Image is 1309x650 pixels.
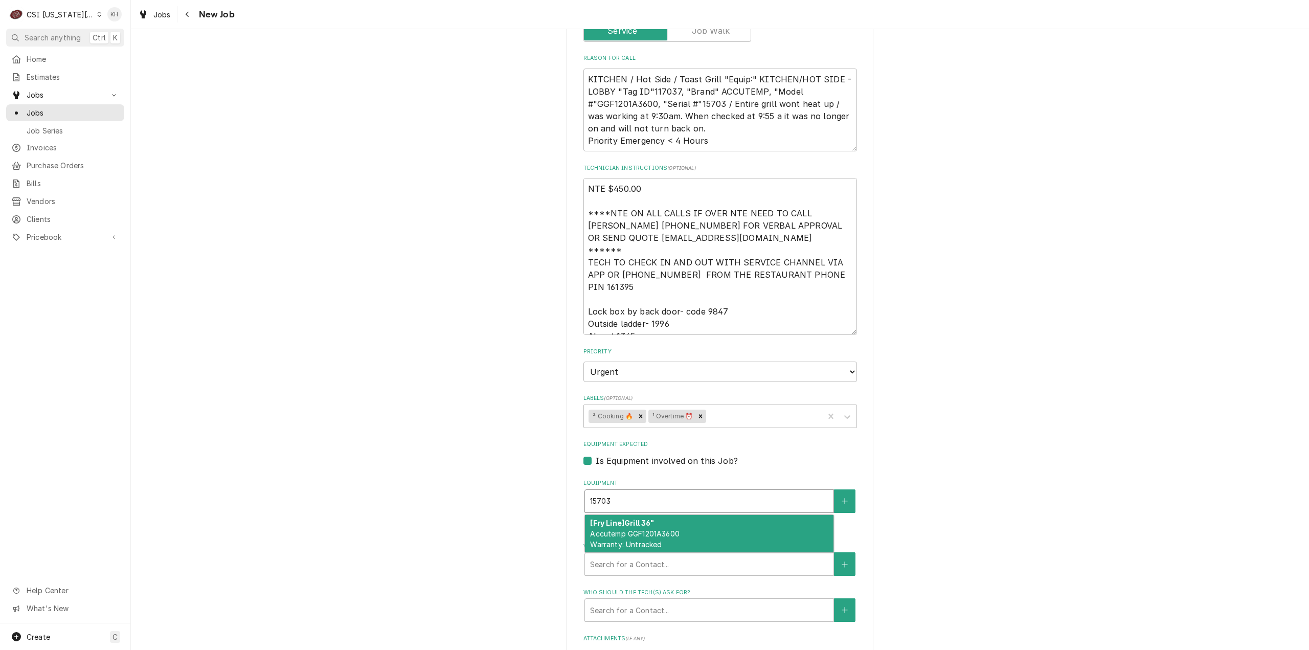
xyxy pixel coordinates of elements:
span: Purchase Orders [27,160,119,171]
button: Search anythingCtrlK [6,29,124,47]
div: Who should the tech(s) ask for? [583,589,857,622]
a: Jobs [134,6,175,23]
label: Who called in this service? [583,543,857,551]
span: K [113,32,118,43]
div: KH [107,7,122,21]
label: Attachments [583,635,857,643]
a: Go to Jobs [6,86,124,103]
a: Purchase Orders [6,157,124,174]
button: Navigate back [179,6,196,23]
div: Remove ² Cooking 🔥 [635,410,646,423]
span: Clients [27,214,119,225]
a: Home [6,51,124,68]
a: Invoices [6,139,124,156]
label: Technician Instructions [583,164,857,172]
svg: Create New Contact [842,561,848,568]
span: Search anything [25,32,81,43]
span: Ctrl [93,32,106,43]
label: Labels [583,394,857,402]
a: Clients [6,211,124,228]
a: Estimates [6,69,124,85]
span: New Job [196,8,235,21]
div: Labels [583,394,857,428]
label: Priority [583,348,857,356]
a: Vendors [6,193,124,210]
label: Who should the tech(s) ask for? [583,589,857,597]
span: What's New [27,603,118,614]
span: Jobs [27,89,104,100]
textarea: NTE $450.00 ****NTE ON ALL CALLS IF OVER NTE NEED TO CALL [PERSON_NAME] [PHONE_NUMBER] FOR VERBAL... [583,178,857,335]
span: Home [27,54,119,64]
button: Create New Contact [834,552,855,576]
div: C [9,7,24,21]
span: Job Series [27,125,119,136]
span: Create [27,633,50,641]
span: ( optional ) [667,165,696,171]
a: Job Series [6,122,124,139]
a: Go to What's New [6,600,124,617]
label: Equipment [583,479,857,487]
button: Create New Equipment [834,489,855,513]
div: Kelsey Hetlage's Avatar [107,7,122,21]
label: Equipment Expected [583,440,857,449]
span: Vendors [27,196,119,207]
textarea: KITCHEN / Hot Side / Toast Grill "Equip:" KITCHEN/HOT SIDE - LOBBY "Tag ID"117037, "Brand" ACCUTE... [583,69,857,152]
a: Go to Pricebook [6,229,124,245]
button: Create New Contact [834,598,855,622]
div: ² Cooking 🔥 [589,410,635,423]
svg: Create New Equipment [842,498,848,505]
div: Reason For Call [583,54,857,151]
span: ( if any ) [625,636,645,641]
span: Jobs [153,9,171,20]
label: Is Equipment involved on this Job? [596,455,738,467]
div: CSI Kansas City's Avatar [9,7,24,21]
div: Priority [583,348,857,382]
span: Jobs [27,107,119,118]
span: Estimates [27,72,119,82]
label: Reason For Call [583,54,857,62]
span: Invoices [27,142,119,153]
span: Pricebook [27,232,104,242]
a: Go to Help Center [6,582,124,599]
strong: [Fry Line] Grill 36" [590,519,654,527]
div: Technician Instructions [583,164,857,335]
span: ( optional ) [604,395,633,401]
span: C [112,632,118,642]
div: CSI [US_STATE][GEOGRAPHIC_DATA] [27,9,94,20]
a: Jobs [6,104,124,121]
svg: Create New Contact [842,607,848,614]
span: Accutemp GGF1201A3600 Warranty: Untracked [590,529,679,549]
div: ¹ Overtime ⏰ [648,410,695,423]
span: Bills [27,178,119,189]
span: Help Center [27,585,118,596]
div: Equipment Expected [583,440,857,466]
div: Who called in this service? [583,543,857,576]
div: Remove ¹ Overtime ⏰ [695,410,706,423]
div: Equipment [583,479,857,530]
a: Bills [6,175,124,192]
